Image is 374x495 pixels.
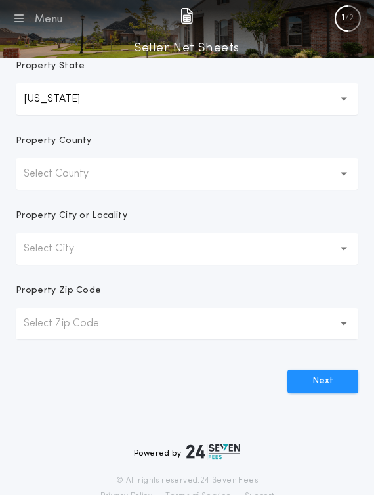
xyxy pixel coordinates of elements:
[24,91,101,107] p: [US_STATE]
[16,209,127,223] p: Property City or Locality
[24,316,120,332] p: Select Zip Code
[345,13,354,24] p: /2
[24,241,95,257] p: Select City
[16,284,101,297] p: Property Zip Code
[16,135,92,148] p: Property County
[16,475,358,486] p: © All rights reserved. 24|Seven Fees
[16,233,358,265] button: Select City
[16,158,358,190] button: Select County
[16,308,358,339] button: Select Zip Code
[186,444,240,460] img: logo
[16,83,358,115] button: [US_STATE]
[287,370,358,393] button: Next
[16,60,85,73] p: Property State
[34,12,62,28] div: Menu
[134,444,240,460] div: Powered by
[180,8,193,24] img: img
[24,166,110,182] p: Select County
[135,37,239,58] h1: Seller Net Sheets
[10,9,62,28] button: Menu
